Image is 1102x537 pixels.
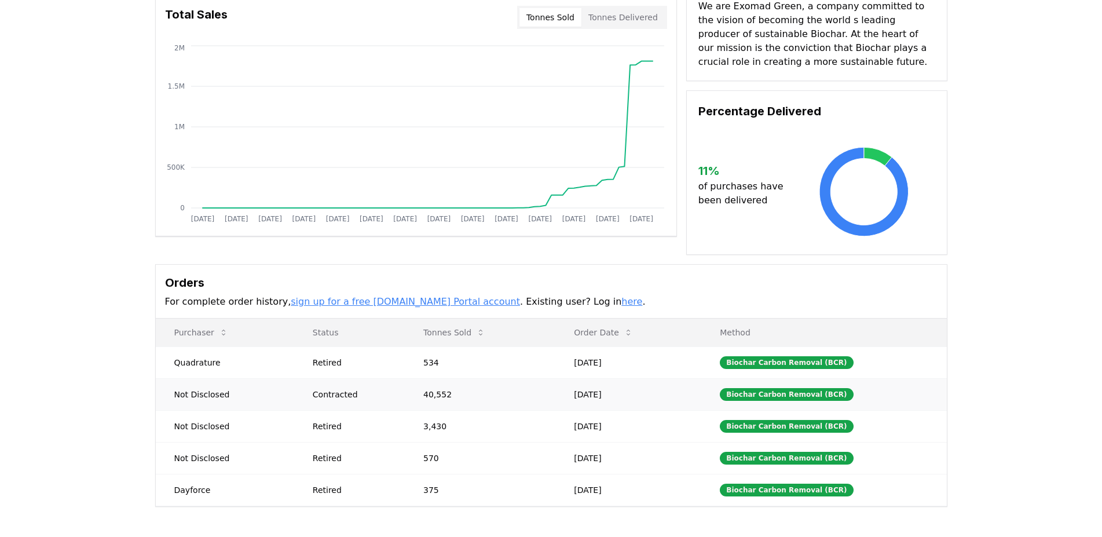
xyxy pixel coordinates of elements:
tspan: [DATE] [495,215,518,223]
div: Retired [313,357,396,368]
td: [DATE] [555,378,701,410]
tspan: [DATE] [460,215,484,223]
button: Purchaser [165,321,237,344]
tspan: [DATE] [360,215,383,223]
tspan: 0 [180,204,185,212]
td: [DATE] [555,410,701,442]
td: 570 [405,442,555,474]
p: of purchases have been delivered [698,180,793,207]
p: Status [303,327,396,338]
button: Tonnes Delivered [581,8,665,27]
tspan: [DATE] [292,215,316,223]
td: Dayforce [156,474,294,506]
td: 375 [405,474,555,506]
td: Not Disclosed [156,410,294,442]
tspan: [DATE] [224,215,248,223]
h3: Total Sales [165,6,228,29]
td: Quadrature [156,346,294,378]
td: 3,430 [405,410,555,442]
tspan: [DATE] [427,215,451,223]
tspan: [DATE] [528,215,552,223]
tspan: 1M [174,123,185,131]
tspan: 2M [174,44,185,52]
h3: 11 % [698,162,793,180]
td: Not Disclosed [156,442,294,474]
h3: Orders [165,274,938,291]
td: 40,552 [405,378,555,410]
tspan: [DATE] [258,215,282,223]
td: Not Disclosed [156,378,294,410]
tspan: 500K [167,163,185,171]
tspan: [DATE] [191,215,214,223]
a: sign up for a free [DOMAIN_NAME] Portal account [291,296,520,307]
h3: Percentage Delivered [698,103,935,120]
button: Tonnes Sold [414,321,495,344]
div: Biochar Carbon Removal (BCR) [720,484,853,496]
div: Biochar Carbon Removal (BCR) [720,452,853,465]
div: Retired [313,421,396,432]
div: Biochar Carbon Removal (BCR) [720,388,853,401]
tspan: 1.5M [167,82,184,90]
div: Retired [313,484,396,496]
td: [DATE] [555,474,701,506]
td: [DATE] [555,346,701,378]
div: Contracted [313,389,396,400]
tspan: [DATE] [325,215,349,223]
tspan: [DATE] [393,215,417,223]
div: Biochar Carbon Removal (BCR) [720,420,853,433]
tspan: [DATE] [562,215,585,223]
button: Tonnes Sold [519,8,581,27]
button: Order Date [565,321,642,344]
p: For complete order history, . Existing user? Log in . [165,295,938,309]
tspan: [DATE] [629,215,653,223]
div: Retired [313,452,396,464]
td: 534 [405,346,555,378]
div: Biochar Carbon Removal (BCR) [720,356,853,369]
p: Method [711,327,937,338]
tspan: [DATE] [596,215,620,223]
a: here [621,296,642,307]
td: [DATE] [555,442,701,474]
